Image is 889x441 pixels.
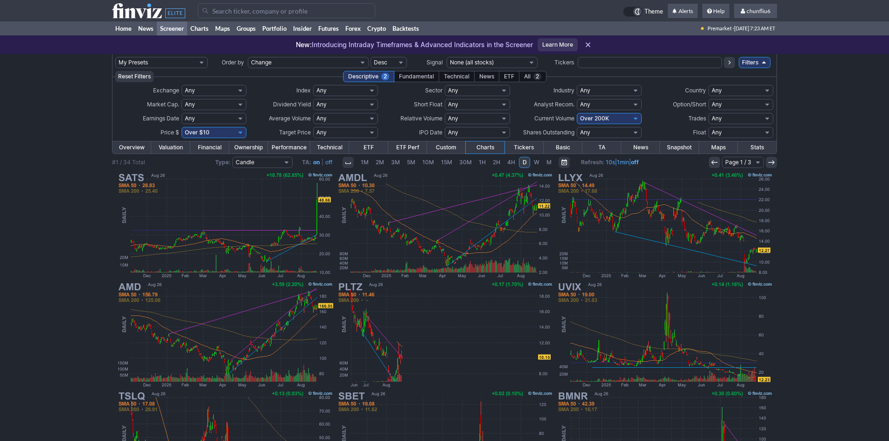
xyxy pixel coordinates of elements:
span: IPO Date [419,129,442,136]
span: Country [685,87,706,94]
span: | [322,159,323,166]
span: Premarket · [707,21,734,35]
span: Analyst Recom. [534,101,574,108]
a: Help [702,4,729,19]
a: 1M [357,157,372,168]
span: 1M [361,159,369,166]
a: News [621,141,660,154]
img: AMDL - GraniteShares 2x Long AMD Daily ETF - Stock Price Chart [336,171,554,280]
a: Groups [233,21,259,35]
span: Signal [427,59,443,66]
p: Introducing Intraday Timeframes & Advanced Indicators in the Screener [296,40,533,49]
input: Search [198,3,375,18]
a: Portfolio [259,21,290,35]
span: New: [296,41,312,49]
a: 2H [490,157,504,168]
span: Short Float [414,101,442,108]
a: Screener [157,21,187,35]
img: LLYX - Defiance Daily Target 2X Long LLY ETF - Stock Price Chart [555,171,774,280]
span: Sector [425,87,442,94]
span: Current Volume [534,115,574,122]
span: Target Price [279,129,311,136]
span: 2 [381,73,389,80]
a: Futures [315,21,342,35]
a: Insider [290,21,315,35]
a: Technical [310,141,349,154]
a: 4H [504,157,518,168]
a: Custom [427,141,466,154]
a: off [631,159,639,166]
a: on [313,159,320,166]
span: chunfliu6 [747,7,770,14]
span: 3M [391,159,400,166]
span: 5M [407,159,415,166]
a: Theme [623,7,663,17]
span: 15M [441,159,452,166]
span: Industry [553,87,574,94]
div: News [474,71,499,82]
span: Trades [688,115,706,122]
a: Ownership [229,141,268,154]
a: Charts [466,141,504,154]
span: Market Cap. [147,101,179,108]
span: Price $ [161,129,179,136]
a: D [519,157,530,168]
a: 2M [372,157,387,168]
a: 15M [438,157,455,168]
span: 10M [422,159,434,166]
div: Technical [439,71,475,82]
span: W [534,159,539,166]
a: Home [112,21,135,35]
button: Reset Filters [115,71,154,82]
span: Dividend Yield [273,101,311,108]
span: M [546,159,552,166]
div: Descriptive [343,71,394,82]
div: All [519,71,546,82]
span: 4H [507,159,515,166]
img: SATS - EchoStar Corp - Stock Price Chart [116,171,334,280]
b: Type: [215,159,231,166]
div: ETF [499,71,519,82]
span: 1H [479,159,486,166]
a: W [531,157,543,168]
img: UVIX - 2x Long VIX Futures ETF - Stock Price Chart [555,280,774,389]
span: [DATE] 7:23 AM ET [734,21,775,35]
span: Exchange [153,87,179,94]
a: 10M [419,157,437,168]
a: 3M [388,157,403,168]
img: AMD - Advanced Micro Devices Inc - Stock Price Chart [116,280,334,389]
a: 1H [476,157,489,168]
a: Alerts [668,4,698,19]
span: Float [693,129,706,136]
span: D [523,159,527,166]
div: Fundamental [394,71,439,82]
a: Overview [112,141,151,154]
span: Tickers [554,59,574,66]
a: Financial [190,141,229,154]
b: Refresh: [581,159,604,166]
a: Stats [738,141,777,154]
div: #1 / 34 Total [112,158,145,167]
button: Interval [343,157,354,168]
a: Filters [739,57,770,68]
span: Theme [644,7,663,17]
a: chunfliu6 [734,4,777,19]
a: Basic [544,141,582,154]
a: M [543,157,555,168]
span: Earnings Date [143,115,179,122]
span: 2H [493,159,500,166]
a: 1min [617,159,629,166]
a: Charts [187,21,212,35]
span: Index [296,87,311,94]
a: Performance [268,141,310,154]
span: Average Volume [269,115,311,122]
a: Forex [342,21,364,35]
span: 30M [459,159,472,166]
span: Order by [222,59,244,66]
a: News [135,21,157,35]
img: PLTZ - Defiance Daily Target 2x Short PLTR ETF - Stock Price Chart [336,280,554,389]
a: Crypto [364,21,389,35]
a: TA [582,141,621,154]
a: Tickers [504,141,543,154]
